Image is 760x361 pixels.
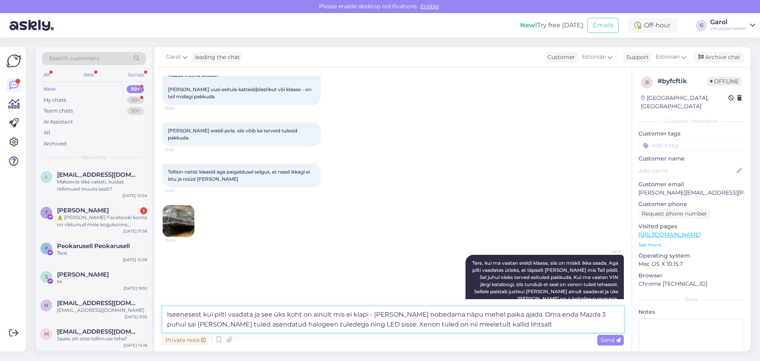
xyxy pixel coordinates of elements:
[544,53,575,61] div: Customer
[57,243,130,250] span: Peokarusell Peokarusell
[710,19,747,25] div: Garol
[623,53,649,61] div: Support
[638,231,701,238] a: [URL][DOMAIN_NAME]
[46,174,47,180] span: i
[696,20,707,31] div: G
[127,96,144,104] div: 99+
[57,207,109,214] span: Thabiso Tsubele
[123,257,147,263] div: [DATE] 10:38
[638,222,744,231] p: Visited pages
[638,271,744,280] p: Browser
[638,208,710,219] div: Request phone number
[42,70,51,80] div: All
[57,307,147,314] div: [EMAIL_ADDRESS][DOMAIN_NAME]
[82,70,96,80] div: Web
[638,180,744,189] p: Customer email
[140,207,147,214] div: 1
[520,21,584,30] div: Try free [DATE]:
[123,342,147,348] div: [DATE] 14:16
[165,147,194,153] span: 15:05
[638,189,744,197] p: [PERSON_NAME][EMAIL_ADDRESS][PERSON_NAME][DOMAIN_NAME]
[710,19,755,32] a: Garolvaruosamarket
[45,245,48,251] span: P
[472,260,619,302] span: Tere, kui ma vaatan eraldi klaase, siis on miskit ikka saada. Aga pilti vaadates ütleks, et täpse...
[165,188,194,194] span: 15:45
[587,18,619,33] button: Emails
[638,252,744,260] p: Operating system
[638,200,744,208] p: Customer phone
[638,139,744,151] input: Add a tag
[639,166,735,175] input: Add name
[6,53,21,69] img: Askly Logo
[44,331,49,337] span: m
[162,335,209,346] div: Private note
[582,53,606,61] span: Estonian
[57,278,147,285] div: Hi
[123,228,147,234] div: [DATE] 17:36
[641,94,728,111] div: [GEOGRAPHIC_DATA], [GEOGRAPHIC_DATA]
[693,52,743,63] div: Archive chat
[122,193,147,199] div: [DATE] 10:54
[57,171,139,178] span: info.stuudioauto@gmail.com
[638,260,744,268] p: Mac OS X 10.15.7
[592,248,621,254] span: Garol
[127,85,144,93] div: 99+
[710,25,747,32] div: varuosamarket
[638,280,744,288] p: Chrome [TECHNICAL_ID]
[655,53,680,61] span: Estonian
[45,274,48,280] span: S
[44,96,66,104] div: My chats
[645,79,649,85] span: b
[638,130,744,138] p: Customer tags
[707,77,742,86] span: Offline
[163,205,194,237] img: Attachment
[49,54,99,63] span: Search customers
[123,285,147,291] div: [DATE] 19:10
[57,328,139,335] span: mihkel.luidalepp@hotmail.com
[165,237,195,243] span: 15:45
[57,271,109,278] span: Sally Wu
[600,336,621,344] span: Send
[126,70,146,80] div: Socials
[57,300,139,307] span: nikolajzur@gmail.com
[44,129,50,137] div: All
[192,53,240,61] div: leading the chat
[520,21,537,29] b: New!
[638,296,744,303] div: Extra
[168,169,311,182] span: Tellisin netist klaasid aga paigaldusel selgus, et need ikkagi ei istu ja nüüd [PERSON_NAME]
[57,250,147,257] div: Tere
[127,107,144,115] div: 99+
[44,85,56,93] div: New
[165,105,194,111] span: 15:05
[628,18,677,32] div: Off-hour
[638,241,744,248] p: See more ...
[57,335,147,342] div: Saaks siit otse tellimuse teha?
[418,3,441,10] span: Enable
[44,302,48,308] span: n
[45,210,48,216] span: T
[57,178,147,193] div: Makseviis läks valesti, kuidas tellimusel muuta saab?
[638,118,744,125] div: Customer information
[168,128,298,141] span: [PERSON_NAME] eraldi pole, siis võib ka terveid tulesid pakkuda.
[125,314,147,320] div: [DATE] 9:35
[162,306,624,332] textarea: Iseenesest kui pilti vaadata ja see üks koht on ainult mis ei klapi - [PERSON_NAME] nobedama näpu...
[44,107,73,115] div: Team chats
[81,154,106,161] span: New chats
[166,53,181,61] span: Garol
[57,214,147,228] div: ⚠️ [PERSON_NAME] Facebooki konto on rikkunud meie kogukonna standardeid. Meie süsteem on saanud p...
[657,76,707,86] div: # byfcftik
[44,140,66,148] div: Archived
[638,155,744,163] p: Customer name
[44,118,73,126] div: AI Assistant
[638,308,744,316] p: Notes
